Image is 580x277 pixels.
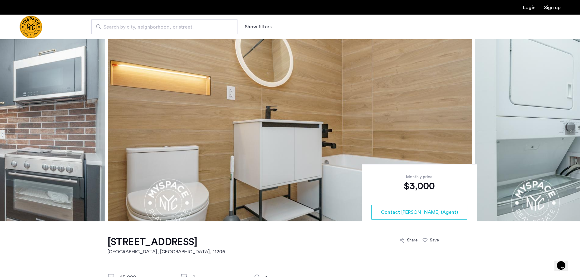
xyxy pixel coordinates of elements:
[245,23,272,30] button: Show or hide filters
[108,39,472,221] img: apartment
[19,16,42,38] a: Cazamio Logo
[91,19,237,34] input: Apartment Search
[554,253,574,271] iframe: chat widget
[107,236,225,255] a: [STREET_ADDRESS][GEOGRAPHIC_DATA], [GEOGRAPHIC_DATA], 11206
[19,16,42,38] img: logo
[407,237,418,243] div: Share
[544,5,561,10] a: Registration
[107,236,225,248] h1: [STREET_ADDRESS]
[565,125,575,135] button: Next apartment
[371,205,467,220] button: button
[523,5,536,10] a: Login
[107,248,225,255] h2: [GEOGRAPHIC_DATA], [GEOGRAPHIC_DATA] , 11206
[104,23,220,31] span: Search by city, neighborhood, or street.
[5,125,15,135] button: Previous apartment
[381,209,458,216] span: Contact [PERSON_NAME] (Agent)
[371,174,467,180] div: Monthly price
[430,237,439,243] div: Save
[371,180,467,192] div: $3,000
